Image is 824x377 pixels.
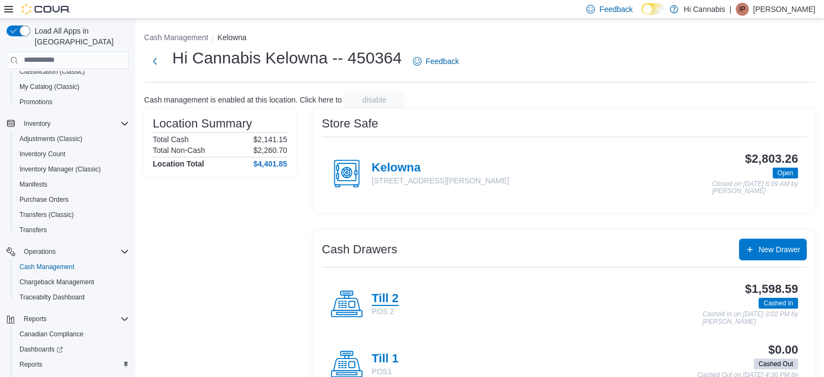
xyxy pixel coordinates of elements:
[11,177,133,192] button: Manifests
[20,245,129,258] span: Operations
[2,244,133,259] button: Operations
[20,180,47,189] span: Manifests
[15,80,129,93] span: My Catalog (Classic)
[24,119,50,128] span: Inventory
[20,135,82,143] span: Adjustments (Classic)
[11,146,133,162] button: Inventory Count
[11,259,133,274] button: Cash Management
[20,312,129,325] span: Reports
[20,330,83,338] span: Canadian Compliance
[20,226,47,234] span: Transfers
[15,208,129,221] span: Transfers (Classic)
[144,50,166,72] button: Next
[254,146,287,155] p: $2,260.70
[153,146,205,155] h6: Total Non-Cash
[2,311,133,327] button: Reports
[712,181,798,195] p: Closed on [DATE] 6:09 AM by [PERSON_NAME]
[30,25,129,47] span: Load All Apps in [GEOGRAPHIC_DATA]
[20,165,101,174] span: Inventory Manager (Classic)
[15,223,51,237] a: Transfers
[15,148,129,161] span: Inventory Count
[20,98,53,106] span: Promotions
[254,135,287,144] p: $2,141.15
[11,79,133,94] button: My Catalog (Classic)
[20,150,66,158] span: Inventory Count
[11,94,133,110] button: Promotions
[24,247,56,256] span: Operations
[144,95,342,104] p: Cash management is enabled at this location. Click here to
[702,311,798,325] p: Cashed In on [DATE] 3:02 PM by [PERSON_NAME]
[736,3,749,16] div: Ian Paul
[344,91,405,108] button: disable
[15,178,129,191] span: Manifests
[11,64,133,79] button: Classification (Classic)
[15,65,129,78] span: Classification (Classic)
[15,276,99,289] a: Chargeback Management
[20,82,80,91] span: My Catalog (Classic)
[372,161,509,175] h4: Kelowna
[777,168,793,178] span: Open
[20,117,55,130] button: Inventory
[15,343,67,356] a: Dashboards
[758,298,798,309] span: Cashed In
[20,245,60,258] button: Operations
[20,345,63,354] span: Dashboards
[11,131,133,146] button: Adjustments (Classic)
[20,67,85,76] span: Classification (Classic)
[768,343,798,356] h3: $0.00
[144,33,208,42] button: Cash Management
[20,210,74,219] span: Transfers (Classic)
[745,152,798,165] h3: $2,803.26
[11,290,133,305] button: Traceabilty Dashboard
[15,163,129,176] span: Inventory Manager (Classic)
[15,178,51,191] a: Manifests
[20,293,85,302] span: Traceabilty Dashboard
[217,33,246,42] button: Kelowna
[15,328,129,341] span: Canadian Compliance
[15,95,129,108] span: Promotions
[153,159,204,168] h4: Location Total
[20,360,42,369] span: Reports
[15,132,87,145] a: Adjustments (Classic)
[408,50,463,72] a: Feedback
[372,352,399,366] h4: Till 1
[11,207,133,222] button: Transfers (Classic)
[15,276,129,289] span: Chargeback Management
[15,80,84,93] a: My Catalog (Classic)
[24,315,47,323] span: Reports
[153,117,252,130] h3: Location Summary
[15,358,129,371] span: Reports
[11,162,133,177] button: Inventory Manager (Classic)
[11,222,133,238] button: Transfers
[745,283,798,296] h3: $1,598.59
[15,148,70,161] a: Inventory Count
[729,3,731,16] p: |
[20,263,74,271] span: Cash Management
[763,298,793,308] span: Cashed In
[20,195,69,204] span: Purchase Orders
[15,193,73,206] a: Purchase Orders
[15,163,105,176] a: Inventory Manager (Classic)
[599,4,632,15] span: Feedback
[15,132,129,145] span: Adjustments (Classic)
[15,260,129,273] span: Cash Management
[15,193,129,206] span: Purchase Orders
[11,192,133,207] button: Purchase Orders
[753,3,815,16] p: [PERSON_NAME]
[641,3,664,15] input: Dark Mode
[20,278,94,286] span: Chargeback Management
[754,359,798,369] span: Cashed Out
[15,358,47,371] a: Reports
[15,343,129,356] span: Dashboards
[426,56,459,67] span: Feedback
[758,244,800,255] span: New Drawer
[11,274,133,290] button: Chargeback Management
[362,94,386,105] span: disable
[2,116,133,131] button: Inventory
[739,239,807,260] button: New Drawer
[20,117,129,130] span: Inventory
[15,291,129,304] span: Traceabilty Dashboard
[15,208,78,221] a: Transfers (Classic)
[172,47,402,69] h1: Hi Cannabis Kelowna -- 450364
[372,306,399,317] p: POS 2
